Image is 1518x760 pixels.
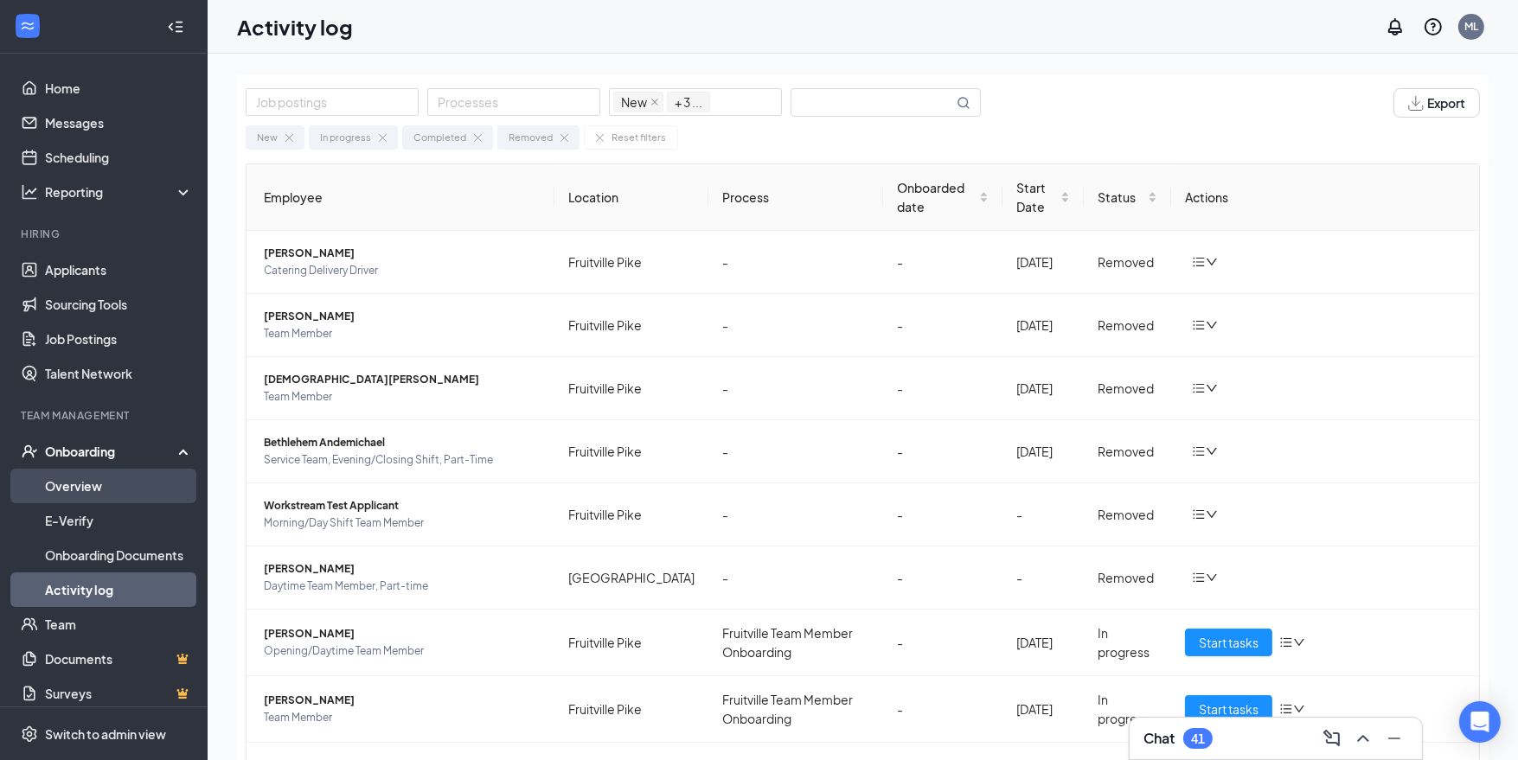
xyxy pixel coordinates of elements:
[45,503,193,538] a: E-Verify
[1185,695,1272,723] button: Start tasks
[1293,703,1305,715] span: down
[883,164,1002,231] th: Onboarded date
[554,357,708,420] td: Fruitville Pike
[1098,568,1156,587] div: Removed
[1098,623,1156,661] div: In progress
[45,140,193,175] a: Scheduling
[21,408,189,423] div: Team Management
[621,93,647,112] span: New
[1016,178,1057,216] span: Start Date
[264,514,541,532] span: Morning/Day Shift Team Member
[264,560,541,578] span: [PERSON_NAME]
[1349,725,1377,752] button: ChevronUp
[554,483,708,546] td: Fruitville Pike
[1423,16,1444,37] svg: QuestionInfo
[45,607,193,642] a: Team
[897,568,989,587] div: -
[708,483,883,546] td: -
[1098,316,1156,335] div: Removed
[1016,252,1070,271] div: [DATE]
[45,71,193,105] a: Home
[1279,635,1293,649] span: bars
[264,245,541,262] span: [PERSON_NAME]
[1318,725,1346,752] button: ComposeMessage
[708,231,883,294] td: -
[320,130,371,145] div: In progress
[1171,164,1479,231] th: Actions
[1185,629,1272,656] button: Start tasks
[1098,252,1156,271] div: Removed
[1393,88,1480,118] button: Export
[264,308,541,325] span: [PERSON_NAME]
[1464,19,1478,34] div: ML
[612,130,666,145] div: Reset filters
[45,572,193,607] a: Activity log
[257,130,278,145] div: New
[45,676,193,711] a: SurveysCrown
[1353,728,1374,749] svg: ChevronUp
[1098,690,1156,728] div: In progress
[897,316,989,335] div: -
[264,625,541,642] span: [PERSON_NAME]
[45,642,193,676] a: DocumentsCrown
[1192,318,1206,332] span: bars
[1206,572,1218,584] span: down
[45,538,193,572] a: Onboarding Documents
[1016,699,1070,718] div: [DATE]
[237,12,353,42] h1: Activity log
[957,96,970,110] svg: MagnifyingGlass
[1002,483,1084,546] td: -
[554,231,708,294] td: Fruitville Pike
[167,18,184,35] svg: Collapse
[650,98,659,106] span: close
[675,93,702,112] span: + 3 ...
[897,633,989,652] div: -
[708,676,883,743] td: Fruitville Team Member Onboarding
[554,546,708,610] td: [GEOGRAPHIC_DATA]
[897,178,976,216] span: Onboarded date
[613,92,663,112] span: New
[45,725,166,743] div: Switch to admin view
[1199,633,1259,652] span: Start tasks
[1384,728,1405,749] svg: Minimize
[45,105,193,140] a: Messages
[264,262,541,279] span: Catering Delivery Driver
[897,699,989,718] div: -
[1191,731,1205,746] div: 41
[45,356,193,391] a: Talent Network
[45,322,193,356] a: Job Postings
[1098,379,1156,398] div: Removed
[554,164,708,231] th: Location
[554,420,708,483] td: Fruitville Pike
[1192,381,1206,395] span: bars
[554,610,708,676] td: Fruitville Pike
[1206,445,1218,457] span: down
[1016,379,1070,398] div: [DATE]
[1098,442,1156,461] div: Removed
[1459,701,1501,743] div: Open Intercom Messenger
[21,443,38,460] svg: UserCheck
[247,164,554,231] th: Employee
[1206,319,1218,331] span: down
[264,497,541,514] span: Workstream Test Applicant
[264,578,541,595] span: Daytime Team Member, Part-time
[708,546,883,610] td: -
[264,692,541,709] span: [PERSON_NAME]
[1206,382,1218,394] span: down
[554,294,708,357] td: Fruitville Pike
[1143,729,1175,748] h3: Chat
[708,610,883,676] td: Fruitville Team Member Onboarding
[708,294,883,357] td: -
[1199,699,1259,718] span: Start tasks
[1385,16,1406,37] svg: Notifications
[1098,505,1156,524] div: Removed
[1192,508,1206,521] span: bars
[1427,97,1465,109] span: Export
[897,505,989,524] div: -
[708,357,883,420] td: -
[897,442,989,461] div: -
[1002,164,1084,231] th: Start Date
[264,451,541,469] span: Service Team, Evening/Closing Shift, Part-Time
[45,287,193,322] a: Sourcing Tools
[1192,255,1206,269] span: bars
